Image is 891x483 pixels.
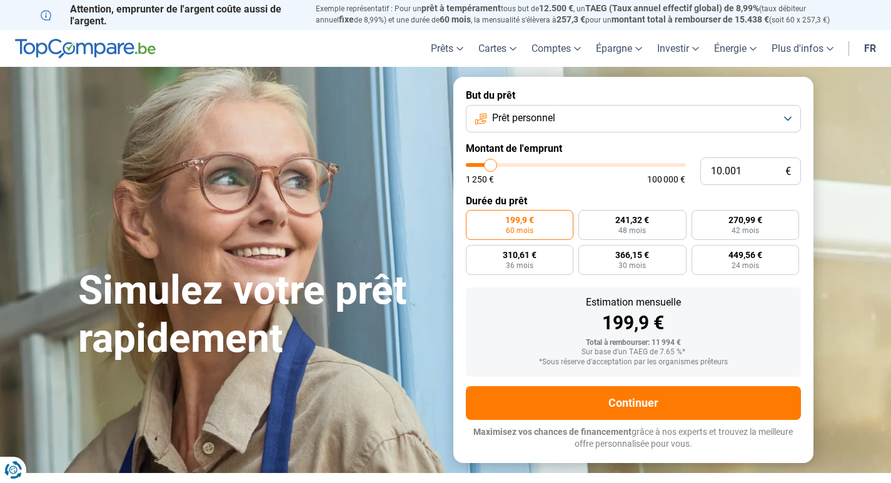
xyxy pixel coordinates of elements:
[615,216,649,224] span: 241,32 €
[466,386,801,420] button: Continuer
[650,30,707,67] a: Investir
[588,30,650,67] a: Épargne
[316,3,851,26] p: Exemple représentatif : Pour un tous but de , un (taux débiteur annuel de 8,99%) et une durée de ...
[476,339,791,347] div: Total à rembourser: 11 994 €
[585,3,759,13] span: TAEG (Taux annuel effectif global) de 8,99%
[857,30,883,67] a: fr
[476,314,791,332] div: 199,9 €
[732,262,759,269] span: 24 mois
[466,89,801,101] label: But du prêt
[466,105,801,132] button: Prêt personnel
[612,14,769,24] span: montant total à rembourser de 15.438 €
[785,166,791,177] span: €
[618,262,646,269] span: 30 mois
[423,30,471,67] a: Prêts
[471,30,524,67] a: Cartes
[339,14,354,24] span: fixe
[476,358,791,367] div: *Sous réserve d'acceptation par les organismes prêteurs
[506,262,533,269] span: 36 mois
[505,216,534,224] span: 199,9 €
[647,175,685,184] span: 100 000 €
[728,251,762,259] span: 449,56 €
[539,3,573,13] span: 12.500 €
[732,227,759,234] span: 42 mois
[466,142,801,154] label: Montant de l'emprunt
[503,251,536,259] span: 310,61 €
[476,297,791,307] div: Estimation mensuelle
[556,14,585,24] span: 257,3 €
[78,267,438,363] h1: Simulez votre prêt rapidement
[524,30,588,67] a: Comptes
[707,30,764,67] a: Énergie
[728,216,762,224] span: 270,99 €
[15,39,156,59] img: TopCompare
[440,14,471,24] span: 60 mois
[466,426,801,451] p: grâce à nos experts et trouvez la meilleure offre personnalisée pour vous.
[421,3,501,13] span: prêt à tempérament
[476,348,791,357] div: Sur base d'un TAEG de 7.65 %*
[506,227,533,234] span: 60 mois
[618,227,646,234] span: 48 mois
[466,175,494,184] span: 1 250 €
[764,30,841,67] a: Plus d'infos
[473,427,632,437] span: Maximisez vos chances de financement
[466,195,801,207] label: Durée du prêt
[41,3,301,27] p: Attention, emprunter de l'argent coûte aussi de l'argent.
[615,251,649,259] span: 366,15 €
[492,111,555,125] span: Prêt personnel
